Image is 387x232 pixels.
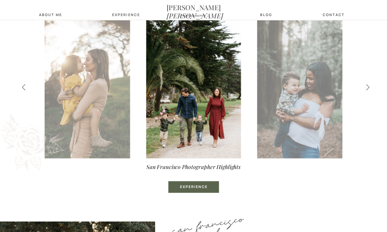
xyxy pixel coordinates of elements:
[146,16,241,158] img: Mom and Dad holding hands with two little boys in San Francisco.
[112,12,138,17] a: Experience
[173,184,214,190] a: Experience
[321,12,346,17] a: contact
[177,14,210,18] a: photography
[35,16,130,158] img: Mom holding toddler and snuggling with each other
[167,11,223,20] i: [PERSON_NAME]
[167,4,220,11] nav: [PERSON_NAME]
[120,162,267,169] p: San Francisco Photographer Highlights
[257,16,352,158] img: mom holding toddler while toddler is trying to wiggle out, they are both laughing.
[37,12,64,17] a: about Me
[256,12,276,17] a: blog
[167,4,220,11] a: [PERSON_NAME][PERSON_NAME]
